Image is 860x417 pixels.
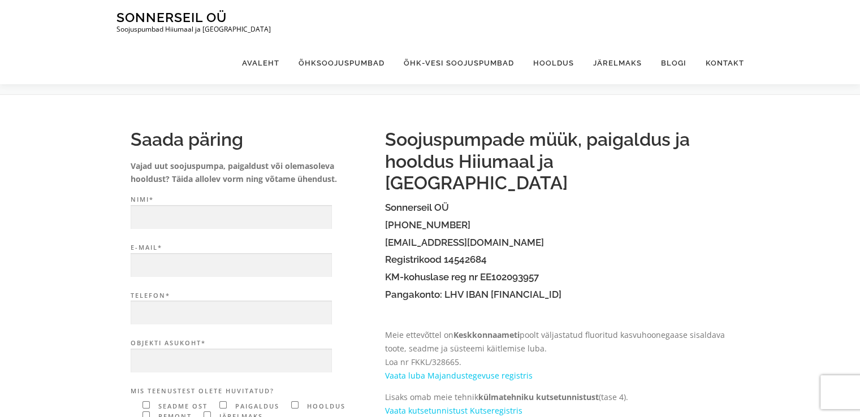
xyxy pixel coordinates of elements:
strong: Vajad uut soojuspumpa, paigaldust või olemasoleva hooldust? Täida allolev vorm ning võtame ühendust. [131,160,337,185]
a: Järelmaks [584,42,651,84]
h4: Pangakonto: LHV IBAN [FINANCIAL_ID] [385,289,730,300]
a: Vaata luba Majandustegevuse registris [385,370,533,381]
span: seadme ost [155,402,208,410]
h4: Registrikood 14542684 [385,254,730,265]
label: Nimi* [131,194,374,229]
label: Mis teenustest olete huvitatud? [131,386,374,397]
input: Telefon* [131,301,332,325]
input: Objekti asukoht* [131,349,332,373]
strong: külmatehniku kutsetunnistust [478,392,599,402]
a: Kontakt [696,42,744,84]
label: E-mail* [131,242,374,277]
h2: Soojuspumpade müük, paigaldus ja hooldus Hiiumaal ja [GEOGRAPHIC_DATA] [385,129,730,194]
a: Avaleht [232,42,289,84]
a: Sonnerseil OÜ [116,10,227,25]
a: Blogi [651,42,696,84]
a: [EMAIL_ADDRESS][DOMAIN_NAME] [385,237,544,248]
input: E-mail* [131,253,332,277]
label: Telefon* [131,290,374,325]
a: Vaata kutsetunnistust Kutseregistris [385,405,522,416]
input: Nimi* [131,205,332,229]
h4: KM-kohuslase reg nr EE102093957 [385,272,730,283]
label: Objekti asukoht* [131,338,374,373]
a: Õhk-vesi soojuspumbad [394,42,524,84]
a: Õhksoojuspumbad [289,42,394,84]
a: Hooldus [524,42,584,84]
h4: Sonnerseil OÜ [385,202,730,213]
p: Meie ettevõttel on poolt väljastatud fluoritud kasvuhoonegaase sisaldava toote, seadme ja süsteem... [385,328,730,382]
p: Soojuspumbad Hiiumaal ja [GEOGRAPHIC_DATA] [116,25,271,33]
strong: Keskkonnaameti [453,329,520,340]
span: hooldus [304,402,345,410]
h4: [PHONE_NUMBER] [385,220,730,231]
span: paigaldus [232,402,279,410]
h2: Saada päring [131,129,374,150]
